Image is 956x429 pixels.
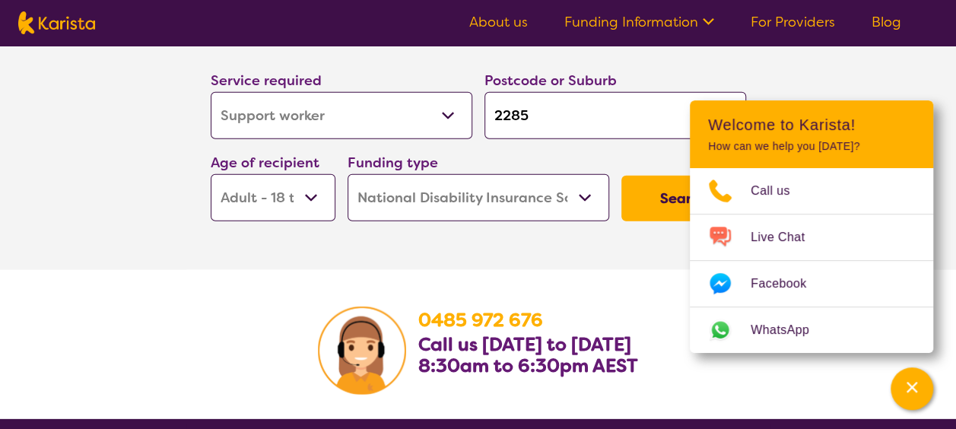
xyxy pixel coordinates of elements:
[708,140,915,153] p: How can we help you [DATE]?
[708,116,915,134] h2: Welcome to Karista!
[751,319,827,342] span: WhatsApp
[18,11,95,34] img: Karista logo
[751,13,835,31] a: For Providers
[872,13,901,31] a: Blog
[418,308,543,332] a: 0485 972 676
[418,354,638,378] b: 8:30am to 6:30pm AEST
[751,226,823,249] span: Live Chat
[211,154,319,172] label: Age of recipient
[484,92,746,139] input: Type
[348,154,438,172] label: Funding type
[621,176,746,221] button: Search
[690,307,933,353] a: Web link opens in a new tab.
[564,13,714,31] a: Funding Information
[751,180,808,202] span: Call us
[690,168,933,353] ul: Choose channel
[318,307,406,395] img: Karista Client Service
[211,71,322,90] label: Service required
[751,272,824,295] span: Facebook
[484,71,617,90] label: Postcode or Suburb
[469,13,528,31] a: About us
[690,100,933,353] div: Channel Menu
[418,332,631,357] b: Call us [DATE] to [DATE]
[891,367,933,410] button: Channel Menu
